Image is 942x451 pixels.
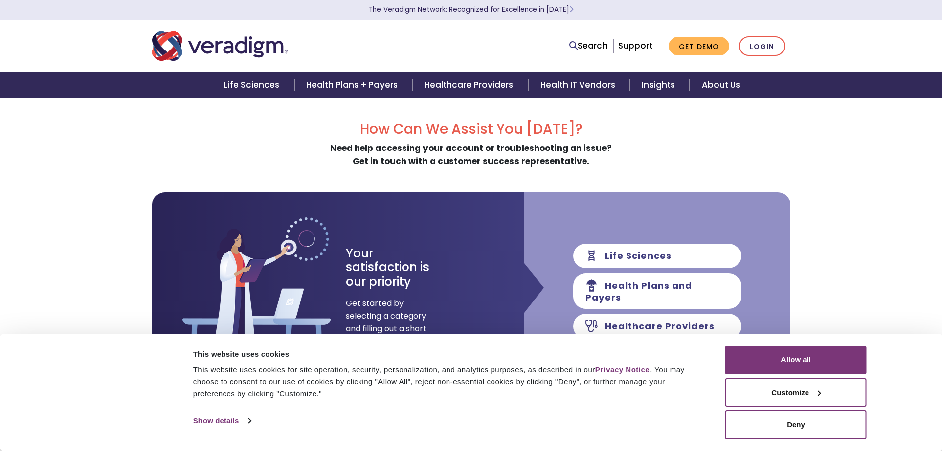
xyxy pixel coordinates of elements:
a: Login [739,36,785,56]
div: This website uses cookies for site operation, security, personalization, and analytics purposes, ... [193,364,703,400]
a: Show details [193,413,251,428]
img: Veradigm logo [152,30,288,62]
a: Get Demo [669,37,729,56]
button: Deny [725,410,867,439]
a: About Us [690,72,752,98]
a: Life Sciences [212,72,294,98]
button: Allow all [725,346,867,374]
span: Get started by selecting a category and filling out a short form. [346,297,427,348]
a: The Veradigm Network: Recognized for Excellence in [DATE]Learn More [369,5,574,14]
h3: Your satisfaction is our priority [346,247,447,289]
a: Health Plans + Payers [294,72,412,98]
a: Privacy Notice [595,365,650,374]
a: Health IT Vendors [529,72,630,98]
span: Learn More [569,5,574,14]
a: Insights [630,72,690,98]
div: This website uses cookies [193,349,703,360]
button: Customize [725,378,867,407]
a: Healthcare Providers [412,72,528,98]
h2: How Can We Assist You [DATE]? [152,121,790,138]
strong: Need help accessing your account or troubleshooting an issue? Get in touch with a customer succes... [330,142,612,167]
a: Search [569,39,608,52]
a: Support [618,40,653,51]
